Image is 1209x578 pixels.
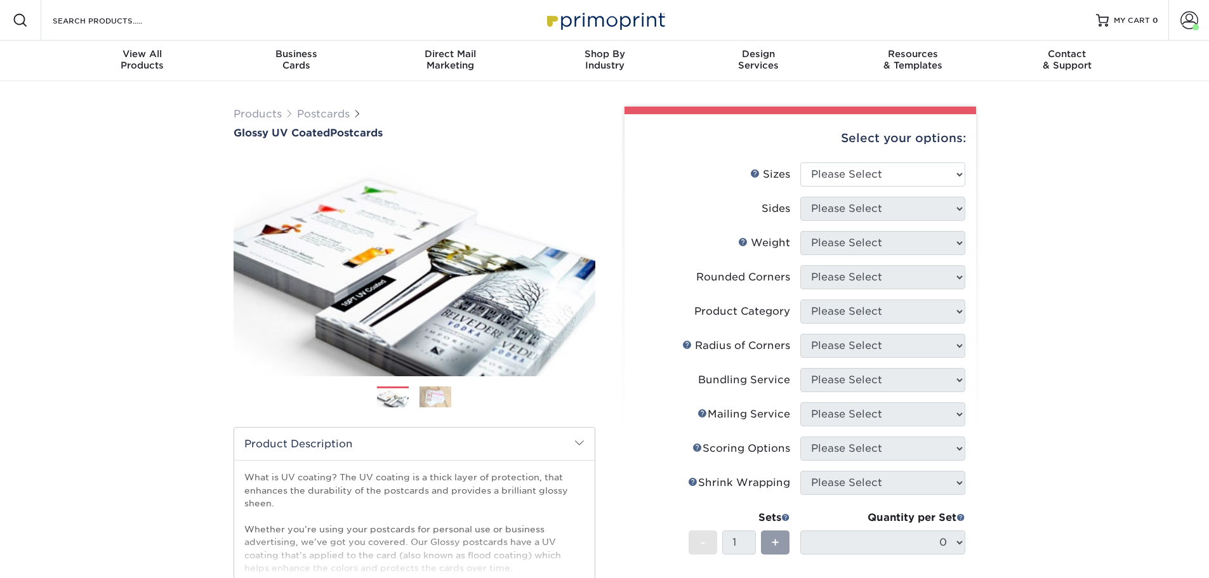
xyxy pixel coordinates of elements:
[1153,16,1158,25] span: 0
[420,386,451,408] img: Postcards 02
[697,407,790,422] div: Mailing Service
[990,41,1144,81] a: Contact& Support
[800,510,965,525] div: Quantity per Set
[771,533,779,552] span: +
[527,48,682,71] div: Industry
[65,48,220,71] div: Products
[373,48,527,60] span: Direct Mail
[234,127,330,139] span: Glossy UV Coated
[51,13,175,28] input: SEARCH PRODUCTS.....
[219,48,373,71] div: Cards
[836,48,990,60] span: Resources
[234,428,595,460] h2: Product Description
[762,201,790,216] div: Sides
[698,372,790,388] div: Bundling Service
[990,48,1144,60] span: Contact
[990,48,1144,71] div: & Support
[219,48,373,60] span: Business
[219,41,373,81] a: BusinessCards
[541,6,668,34] img: Primoprint
[836,41,990,81] a: Resources& Templates
[65,48,220,60] span: View All
[696,270,790,285] div: Rounded Corners
[377,387,409,409] img: Postcards 01
[234,108,282,120] a: Products
[738,235,790,251] div: Weight
[688,475,790,490] div: Shrink Wrapping
[682,48,836,60] span: Design
[373,41,527,81] a: Direct MailMarketing
[373,48,527,71] div: Marketing
[682,41,836,81] a: DesignServices
[234,127,595,139] a: Glossy UV CoatedPostcards
[527,41,682,81] a: Shop ByIndustry
[692,441,790,456] div: Scoring Options
[836,48,990,71] div: & Templates
[234,127,595,139] h1: Postcards
[689,510,790,525] div: Sets
[750,167,790,182] div: Sizes
[1114,15,1150,26] span: MY CART
[297,108,350,120] a: Postcards
[635,114,966,162] div: Select your options:
[527,48,682,60] span: Shop By
[700,533,706,552] span: -
[682,338,790,353] div: Radius of Corners
[65,41,220,81] a: View AllProducts
[694,304,790,319] div: Product Category
[234,140,595,390] img: Glossy UV Coated 01
[682,48,836,71] div: Services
